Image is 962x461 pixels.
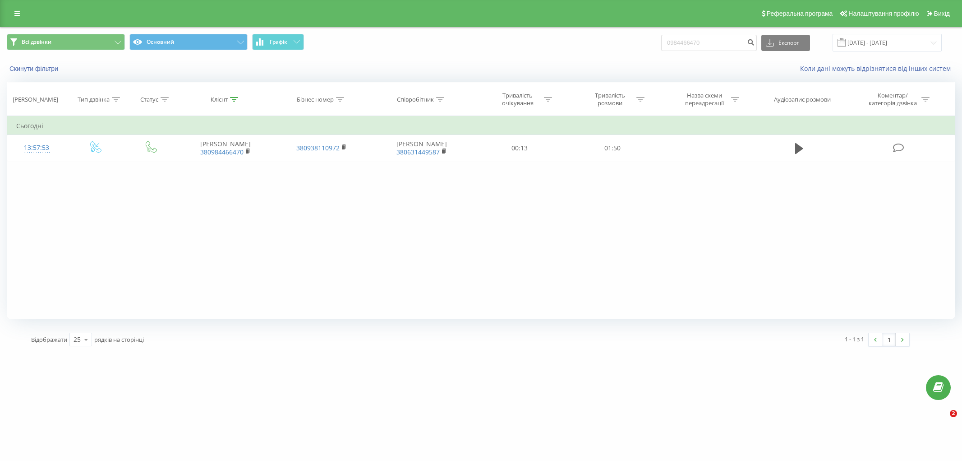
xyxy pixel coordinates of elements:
div: 1 - 1 з 1 [845,335,864,344]
input: Пошук за номером [661,35,757,51]
div: Коментар/категорія дзвінка [866,92,919,107]
td: Сьогодні [7,117,955,135]
div: Клієнт [211,96,228,103]
a: 380631449587 [396,148,440,156]
div: Статус [140,96,158,103]
td: [PERSON_NAME] [177,135,273,161]
span: Графік [270,39,287,45]
div: Тривалість очікування [493,92,542,107]
button: Експорт [761,35,810,51]
span: 2 [950,410,957,417]
span: Вихід [934,10,950,17]
button: Графік [252,34,304,50]
a: 1 [882,333,896,346]
a: Коли дані можуть відрізнятися вiд інших систем [800,64,955,73]
span: рядків на сторінці [94,335,144,344]
div: 25 [74,335,81,344]
a: 380938110972 [296,144,340,152]
span: Налаштування профілю [848,10,919,17]
span: Відображати [31,335,67,344]
div: Назва схеми переадресації [681,92,729,107]
div: 13:57:53 [16,139,57,157]
a: 380984466470 [200,148,244,156]
button: Скинути фільтри [7,65,63,73]
div: Аудіозапис розмови [774,96,831,103]
button: Основний [129,34,248,50]
div: Співробітник [397,96,434,103]
span: Всі дзвінки [22,38,51,46]
button: Всі дзвінки [7,34,125,50]
span: Реферальна програма [767,10,833,17]
td: [PERSON_NAME] [370,135,474,161]
div: [PERSON_NAME] [13,96,58,103]
td: 00:13 [474,135,566,161]
div: Тип дзвінка [78,96,110,103]
td: 01:50 [566,135,658,161]
div: Бізнес номер [297,96,334,103]
iframe: Intercom live chat [931,410,953,432]
div: Тривалість розмови [586,92,634,107]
